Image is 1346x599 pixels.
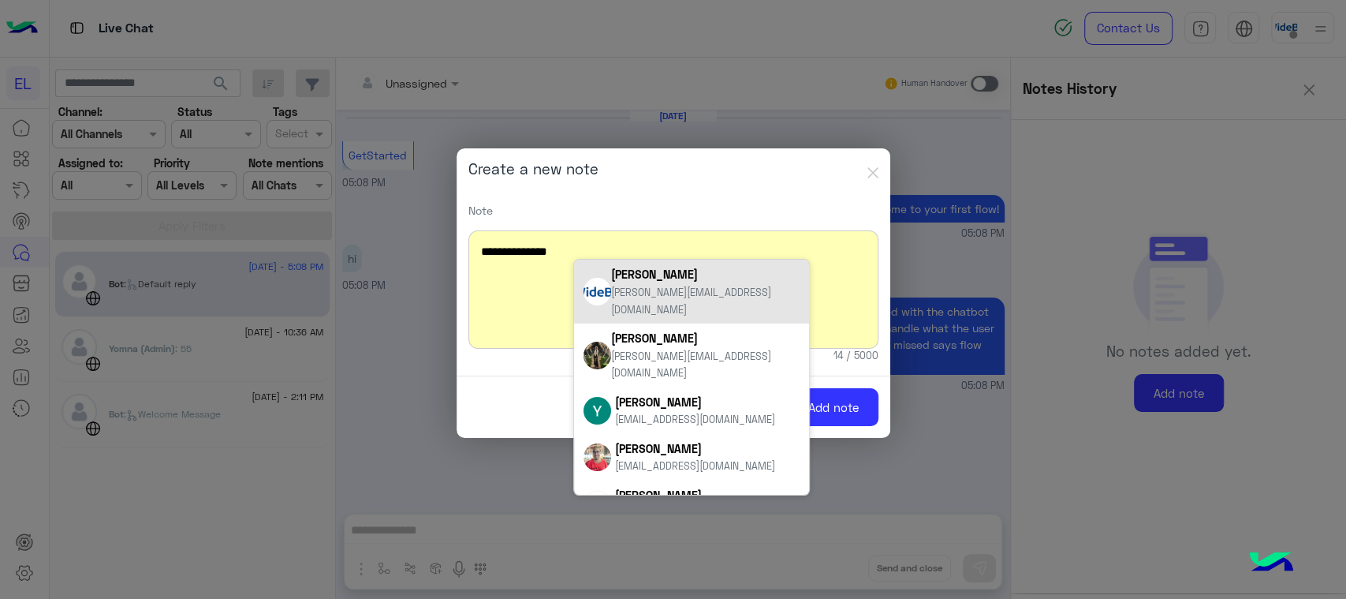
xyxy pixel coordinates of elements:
small: [EMAIL_ADDRESS][DOMAIN_NAME] [615,460,775,472]
button: Add note [789,388,878,427]
img: close [867,167,878,178]
small: 14 / 5000 [833,349,878,364]
img: Aya [584,278,611,305]
p: [PERSON_NAME] [615,394,796,410]
img: Mohamed [584,490,611,518]
p: [PERSON_NAME] [611,330,792,346]
p: Note [468,202,878,219]
img: Mohamed [584,444,611,471]
small: [PERSON_NAME][EMAIL_ADDRESS][DOMAIN_NAME] [611,286,771,316]
small: [PERSON_NAME][EMAIL_ADDRESS][DOMAIN_NAME] [611,350,771,380]
img: hulul-logo.png [1243,536,1299,591]
p: [PERSON_NAME] [611,266,792,283]
small: [EMAIL_ADDRESS][DOMAIN_NAME] [615,414,775,425]
p: [PERSON_NAME] [615,440,796,457]
h5: Create a new note [468,160,598,178]
img: Yomna [584,397,611,425]
img: Nadeen [584,342,611,369]
p: [PERSON_NAME] [615,487,796,504]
